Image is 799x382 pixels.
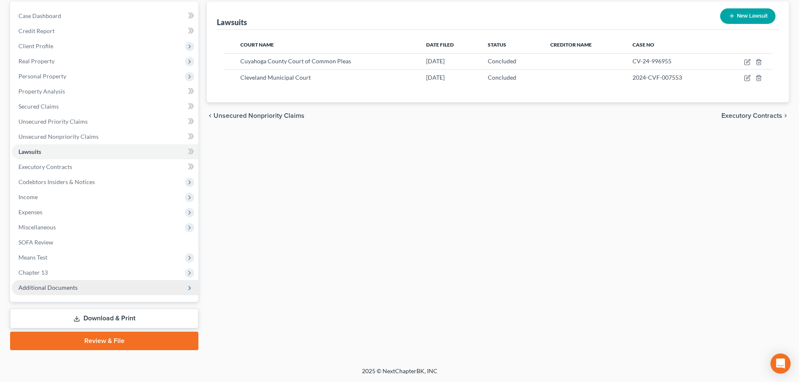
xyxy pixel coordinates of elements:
a: Credit Report [12,23,198,39]
a: Unsecured Priority Claims [12,114,198,129]
div: 2025 © NextChapterBK, INC [161,367,639,382]
span: SOFA Review [18,239,53,246]
span: Credit Report [18,27,55,34]
a: Case Dashboard [12,8,198,23]
span: Real Property [18,57,55,65]
a: Secured Claims [12,99,198,114]
span: Additional Documents [18,284,78,291]
span: Miscellaneous [18,223,56,231]
span: CV-24-996955 [632,57,671,65]
span: Expenses [18,208,42,216]
span: [DATE] [426,57,445,65]
span: Concluded [488,57,516,65]
span: Cuyahoga County Court of Common Pleas [240,57,351,65]
span: Date Filed [426,42,454,48]
i: chevron_right [782,112,789,119]
div: Lawsuits [217,17,247,27]
span: Case Dashboard [18,12,61,19]
span: Secured Claims [18,103,59,110]
span: 2024-CVF-007553 [632,74,682,81]
span: Lawsuits [18,148,41,155]
span: Codebtors Insiders & Notices [18,178,95,185]
span: Means Test [18,254,47,261]
span: Unsecured Priority Claims [18,118,88,125]
span: [DATE] [426,74,445,81]
span: Court Name [240,42,274,48]
a: SOFA Review [12,235,198,250]
span: Chapter 13 [18,269,48,276]
button: Executory Contracts chevron_right [721,112,789,119]
a: Unsecured Nonpriority Claims [12,129,198,144]
a: Download & Print [10,309,198,328]
button: New Lawsuit [720,8,776,24]
span: Executory Contracts [18,163,72,170]
span: Personal Property [18,73,66,80]
span: Case No [632,42,654,48]
a: Lawsuits [12,144,198,159]
a: Property Analysis [12,84,198,99]
button: chevron_left Unsecured Nonpriority Claims [207,112,305,119]
span: Executory Contracts [721,112,782,119]
span: Concluded [488,74,516,81]
span: Status [488,42,506,48]
span: Income [18,193,38,200]
span: Property Analysis [18,88,65,95]
span: Unsecured Nonpriority Claims [213,112,305,119]
span: Unsecured Nonpriority Claims [18,133,99,140]
span: Cleveland Municipal Court [240,74,311,81]
a: Review & File [10,332,198,350]
a: Executory Contracts [12,159,198,174]
span: Creditor Name [550,42,592,48]
span: Client Profile [18,42,53,49]
div: Open Intercom Messenger [770,353,791,374]
i: chevron_left [207,112,213,119]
